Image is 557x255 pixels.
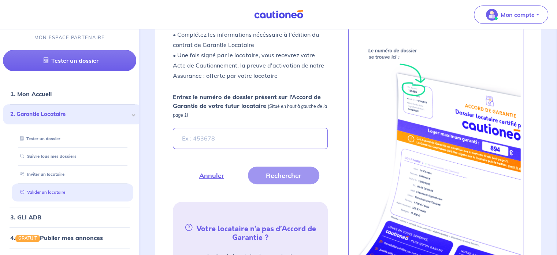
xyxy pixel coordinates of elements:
[17,154,77,159] a: Suivre tous mes dossiers
[10,110,129,119] span: 2. Garantie Locataire
[3,105,142,125] div: 2. Garantie Locataire
[501,10,535,19] p: Mon compte
[17,190,65,195] a: Valider un locataire
[3,50,136,72] a: Tester un dossier
[10,214,41,221] a: 3. GLI ADB
[176,222,324,242] h5: Votre locataire n’a pas d’Accord de Garantie ?
[12,133,133,145] div: Tester un dossier
[486,9,498,21] img: illu_account_valid_menu.svg
[17,136,60,141] a: Tester un dossier
[12,151,133,163] div: Suivre tous mes dossiers
[17,172,64,177] a: Inviter un locataire
[10,91,52,98] a: 1. Mon Accueil
[3,230,136,245] div: 4.GRATUITPublier mes annonces
[173,128,327,149] input: Ex : 453678
[10,234,103,241] a: 4.GRATUITPublier mes annonces
[12,187,133,199] div: Valider un locataire
[3,87,136,102] div: 1. Mon Accueil
[474,6,548,24] button: illu_account_valid_menu.svgMon compte
[3,210,136,225] div: 3. GLI ADB
[12,169,133,181] div: Inviter un locataire
[181,167,242,184] button: Annuler
[173,93,321,109] strong: Entrez le numéro de dossier présent sur l’Accord de Garantie de votre futur locataire
[34,34,105,41] p: MON ESPACE PARTENAIRE
[173,103,327,118] em: (Situé en haut à gauche de la page 1)
[251,10,306,19] img: Cautioneo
